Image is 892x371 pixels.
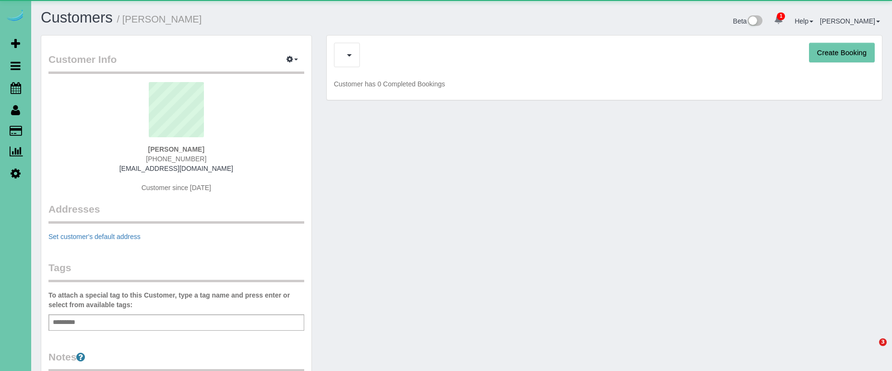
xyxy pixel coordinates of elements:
[859,338,882,361] iframe: Intercom live chat
[48,261,304,282] legend: Tags
[48,290,304,310] label: To attach a special tag to this Customer, type a tag name and press enter or select from availabl...
[809,43,875,63] button: Create Booking
[148,145,204,153] strong: [PERSON_NAME]
[142,184,211,191] span: Customer since [DATE]
[41,9,113,26] a: Customers
[747,15,762,28] img: New interface
[119,165,233,172] a: [EMAIL_ADDRESS][DOMAIN_NAME]
[795,17,813,25] a: Help
[334,79,875,89] p: Customer has 0 Completed Bookings
[820,17,880,25] a: [PERSON_NAME]
[879,338,887,346] span: 3
[6,10,25,23] img: Automaid Logo
[733,17,763,25] a: Beta
[146,155,206,163] span: [PHONE_NUMBER]
[777,12,785,20] span: 1
[48,233,141,240] a: Set customer's default address
[769,10,788,31] a: 1
[48,52,304,74] legend: Customer Info
[117,14,202,24] small: / [PERSON_NAME]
